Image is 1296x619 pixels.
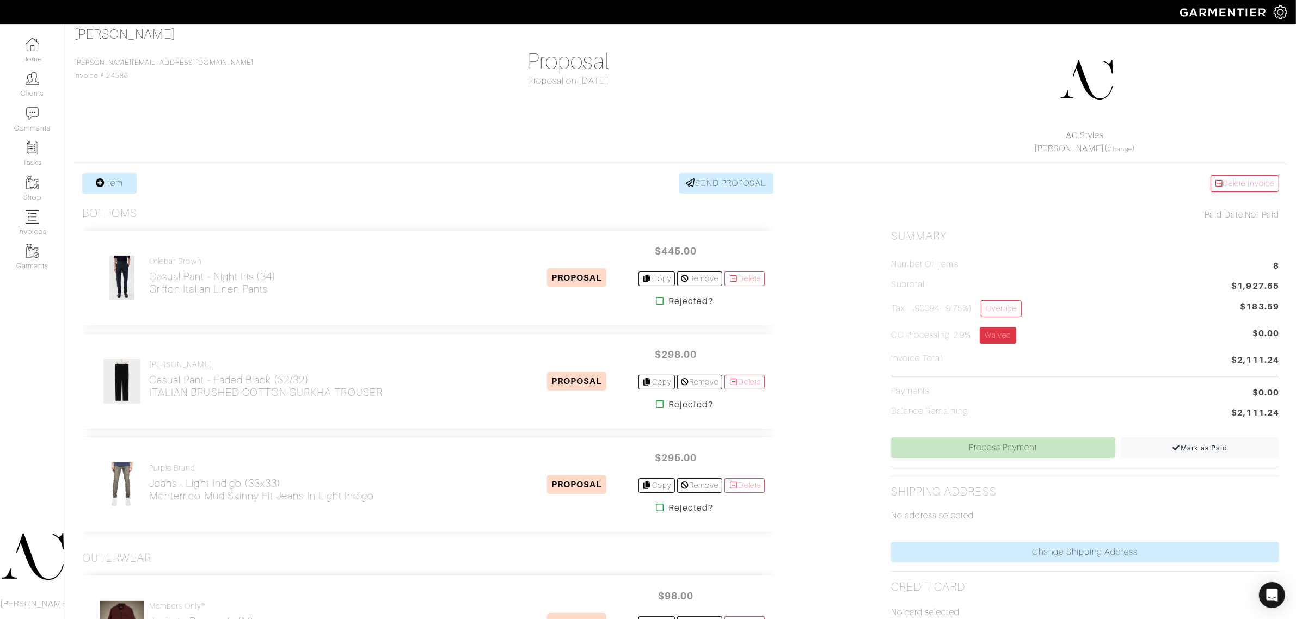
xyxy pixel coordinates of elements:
[668,295,713,308] strong: Rejected?
[891,606,1279,619] p: No card selected
[26,141,39,154] img: reminder-icon-8004d30b9f0a5d33ae49ab947aed9ed385cf756f9e5892f1edd6e32f2345188e.png
[1034,144,1105,153] a: [PERSON_NAME]
[149,374,383,399] h2: Casual Pant - Faded Black (32/32) ITALIAN BRUSHED COTTON GURKHA TROUSER
[1232,354,1279,368] span: $2,111.24
[895,129,1274,155] div: ( )
[1205,210,1245,220] span: Paid Date:
[1059,53,1114,107] img: DupYt8CPKc6sZyAt3svX5Z74.png
[677,478,722,493] a: Remove
[1172,444,1228,452] span: Mark as Paid
[1211,175,1279,192] a: Delete Invoice
[149,270,276,295] h2: Casual Pant - Night Iris (34) Griffon Italian Linen Pants
[547,475,606,494] span: PROPOSAL
[374,75,763,88] div: Proposal on [DATE]
[149,463,374,502] a: Purple Brand Jeans - Light Indigo (33x33)Monterrico Mud Skinny Fit Jeans in Light Indigo
[981,300,1022,317] a: Override
[109,255,135,301] img: 9FixMmFYT4h1uA2mfqnHZ4i8
[1274,5,1287,19] img: gear-icon-white-bd11855cb880d31180b6d7d6211b90ccbf57a29d726f0c71d8c61bd08dd39cc2.png
[547,372,606,391] span: PROPOSAL
[1232,280,1279,294] span: $1,927.65
[891,509,1279,522] p: No address selected
[82,207,137,220] h3: Bottoms
[26,107,39,120] img: comment-icon-a0a6a9ef722e966f86d9cbdc48e553b5cf19dbc54f86b18d962a5391bc8f6eb6.png
[891,259,959,270] h5: Number of Items
[891,580,966,594] h2: Credit Card
[891,485,997,499] h2: Shipping Address
[668,502,713,515] strong: Rejected?
[1240,300,1279,313] span: $183.59
[891,230,1279,243] h2: Summary
[891,406,968,417] h5: Balance Remaining
[26,244,39,258] img: garments-icon-b7da505a4dc4fd61783c78ac3ca0ef83fa9d6f193b1c9dc38574b1d14d53ca28.png
[891,300,1022,317] h5: Tax (90094 : 9.75%)
[74,59,254,66] a: [PERSON_NAME][EMAIL_ADDRESS][DOMAIN_NAME]
[891,327,1016,344] h5: CC Processing 2.9%
[103,462,140,507] img: Lumgncd4Hx6iEQAwZv3K1h53
[643,343,708,366] span: $298.00
[149,602,309,611] h4: Members Only®
[149,477,374,502] h2: Jeans - Light Indigo (33x33) Monterrico Mud Skinny Fit Jeans in Light Indigo
[149,360,383,369] h4: [PERSON_NAME]
[149,360,383,399] a: [PERSON_NAME] Casual Pant - Faded Black (32/32)ITALIAN BRUSHED COTTON GURKHA TROUSER
[149,463,374,473] h4: Purple Brand
[891,386,930,397] h5: Payments
[547,268,606,287] span: PROPOSAL
[679,173,774,194] a: SEND PROPOSAL
[891,208,1279,221] div: Not Paid
[1175,3,1274,22] img: garmentier-logo-header-white-b43fb05a5012e4ada735d5af1a66efaba907eab6374d6393d1fbf88cb4ef424d.png
[891,280,925,290] h5: Subtotal
[26,38,39,51] img: dashboard-icon-dbcd8f5a0b271acd01030246c82b418ddd0df26cd7fceb0bd07c9910d44c42f6.png
[149,257,276,295] a: Orlebar Brown Casual Pant - Night Iris (34)Griffon Italian Linen Pants
[26,176,39,189] img: garments-icon-b7da505a4dc4fd61783c78ac3ca0ef83fa9d6f193b1c9dc38574b1d14d53ca28.png
[82,173,137,194] a: Item
[74,27,176,41] a: [PERSON_NAME]
[643,584,708,608] span: $98.00
[677,271,722,286] a: Remove
[724,478,765,493] a: Delete
[1108,146,1132,152] a: Change
[26,210,39,224] img: orders-icon-0abe47150d42831381b5fb84f609e132dff9fe21cb692f30cb5eec754e2cba89.png
[677,375,722,389] a: Remove
[149,257,276,266] h4: Orlebar Brown
[638,375,675,389] a: Copy
[1252,386,1279,399] span: $0.00
[1273,259,1279,274] span: 8
[980,327,1016,344] a: Waived
[638,478,675,493] a: Copy
[26,72,39,85] img: clients-icon-6bae9207a08558b7cb47a8932f037763ab4055f8c8b6bfacd5dc20c3e0201464.png
[891,437,1115,458] a: Process Payment
[1066,131,1104,140] a: AC.Styles
[74,59,254,79] span: Invoice # 24586
[374,48,763,75] h1: Proposal
[1121,437,1279,458] a: Mark as Paid
[724,271,765,286] a: Delete
[82,552,151,565] h3: Outerwear
[1259,582,1285,608] div: Open Intercom Messenger
[1232,406,1279,421] span: $2,111.24
[891,542,1279,562] a: Change Shipping Address
[643,239,708,263] span: $445.00
[103,358,141,404] img: GdGHMRXuZ61vHKVVrEEpgq2M
[891,354,943,364] h5: Invoice Total
[638,271,675,286] a: Copy
[643,446,708,469] span: $295.00
[1252,327,1279,348] span: $0.00
[724,375,765,389] a: Delete
[668,398,713,411] strong: Rejected?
